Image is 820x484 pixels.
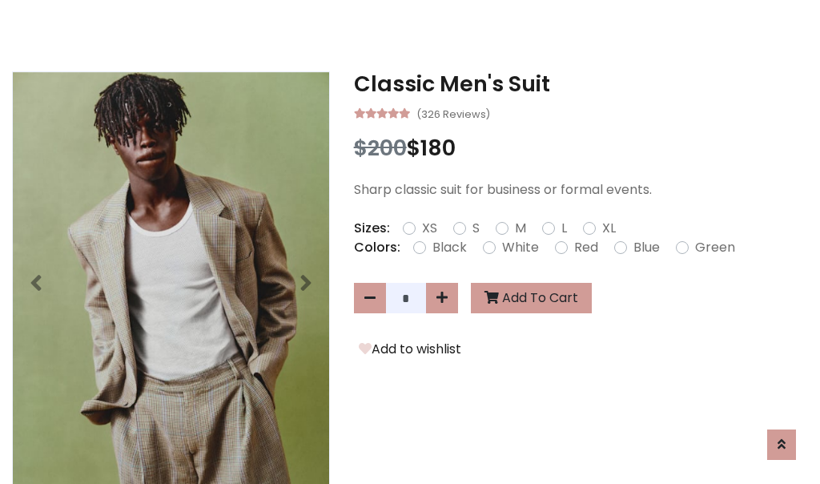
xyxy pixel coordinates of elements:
label: Red [574,238,598,257]
p: Sharp classic suit for business or formal events. [354,180,808,200]
label: XS [422,219,437,238]
label: Blue [633,238,660,257]
p: Sizes: [354,219,390,238]
span: $200 [354,133,407,163]
label: L [561,219,567,238]
label: S [472,219,480,238]
h3: $ [354,135,808,161]
button: Add to wishlist [354,339,466,360]
label: Black [432,238,467,257]
label: White [502,238,539,257]
button: Add To Cart [471,283,592,313]
span: 180 [420,133,456,163]
label: M [515,219,526,238]
label: XL [602,219,616,238]
p: Colors: [354,238,400,257]
label: Green [695,238,735,257]
h3: Classic Men's Suit [354,71,808,97]
small: (326 Reviews) [416,103,490,123]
